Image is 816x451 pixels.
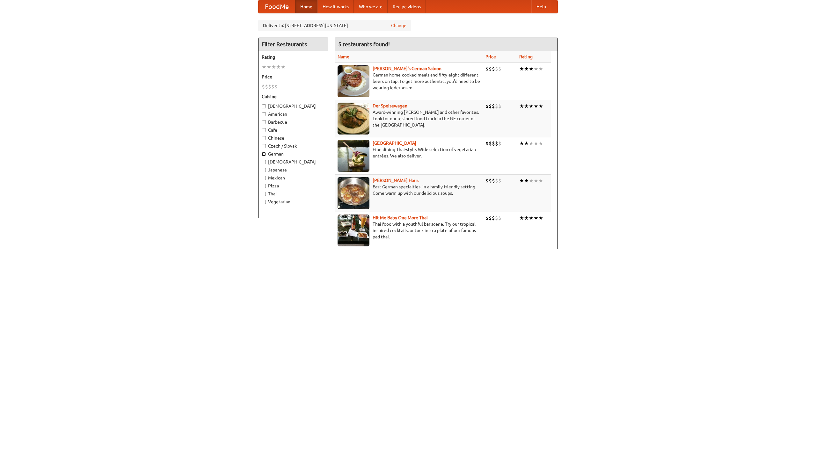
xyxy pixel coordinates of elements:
li: ★ [519,103,524,110]
li: $ [498,177,501,184]
input: [DEMOGRAPHIC_DATA] [262,104,266,108]
a: [PERSON_NAME]'s German Saloon [373,66,441,71]
li: ★ [534,103,538,110]
p: Fine dining Thai-style. Wide selection of vegetarian entrées. We also deliver. [338,146,480,159]
li: ★ [266,63,271,70]
li: $ [274,83,278,90]
label: Czech / Slovak [262,143,325,149]
a: Name [338,54,349,59]
li: $ [485,177,489,184]
a: Who we are [354,0,388,13]
li: ★ [529,65,534,72]
a: Price [485,54,496,59]
a: Recipe videos [388,0,426,13]
li: ★ [276,63,281,70]
li: ★ [524,65,529,72]
li: $ [485,103,489,110]
h5: Price [262,74,325,80]
li: $ [265,83,268,90]
li: $ [485,140,489,147]
label: German [262,151,325,157]
li: ★ [524,103,529,110]
li: ★ [534,215,538,222]
li: $ [489,65,492,72]
li: ★ [534,177,538,184]
a: How it works [317,0,354,13]
li: $ [262,83,265,90]
h5: Cuisine [262,93,325,100]
li: $ [498,103,501,110]
input: Mexican [262,176,266,180]
div: Deliver to: [STREET_ADDRESS][US_STATE] [258,20,411,31]
li: $ [489,140,492,147]
input: American [262,112,266,116]
li: ★ [524,215,529,222]
li: $ [271,83,274,90]
li: $ [489,215,492,222]
label: Mexican [262,175,325,181]
li: ★ [519,177,524,184]
a: FoodMe [259,0,295,13]
a: Hit Me Baby One More Thai [373,215,428,220]
li: $ [498,65,501,72]
li: ★ [538,103,543,110]
li: ★ [529,215,534,222]
p: Thai food with a youthful bar scene. Try our tropical inspired cocktails, or tuck into a plate of... [338,221,480,240]
li: $ [492,103,495,110]
li: $ [495,177,498,184]
input: Chinese [262,136,266,140]
li: ★ [538,140,543,147]
a: [GEOGRAPHIC_DATA] [373,141,416,146]
li: $ [495,140,498,147]
li: ★ [534,65,538,72]
input: German [262,152,266,156]
li: ★ [538,215,543,222]
input: Czech / Slovak [262,144,266,148]
input: Japanese [262,168,266,172]
li: ★ [524,177,529,184]
li: $ [498,215,501,222]
a: Rating [519,54,533,59]
input: Vegetarian [262,200,266,204]
h5: Rating [262,54,325,60]
li: ★ [534,140,538,147]
li: ★ [519,65,524,72]
li: ★ [524,140,529,147]
p: East German specialties, in a family-friendly setting. Come warm up with our delicious soups. [338,184,480,196]
img: esthers.jpg [338,65,369,97]
label: Barbecue [262,119,325,125]
li: $ [485,215,489,222]
a: Change [391,22,406,29]
li: $ [498,140,501,147]
li: ★ [519,140,524,147]
label: Pizza [262,183,325,189]
h4: Filter Restaurants [259,38,328,51]
img: speisewagen.jpg [338,103,369,135]
a: Help [531,0,551,13]
li: ★ [281,63,286,70]
label: American [262,111,325,117]
li: $ [495,65,498,72]
li: $ [492,215,495,222]
input: Thai [262,192,266,196]
input: Pizza [262,184,266,188]
li: ★ [262,63,266,70]
img: kohlhaus.jpg [338,177,369,209]
li: ★ [538,177,543,184]
img: babythai.jpg [338,215,369,246]
img: satay.jpg [338,140,369,172]
b: Der Speisewagen [373,103,407,108]
a: [PERSON_NAME] Haus [373,178,419,183]
input: Cafe [262,128,266,132]
li: $ [492,140,495,147]
input: [DEMOGRAPHIC_DATA] [262,160,266,164]
p: Award-winning [PERSON_NAME] and other favorites. Look for our restored food truck in the NE corne... [338,109,480,128]
li: ★ [529,140,534,147]
li: ★ [538,65,543,72]
a: Home [295,0,317,13]
label: Vegetarian [262,199,325,205]
label: Chinese [262,135,325,141]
